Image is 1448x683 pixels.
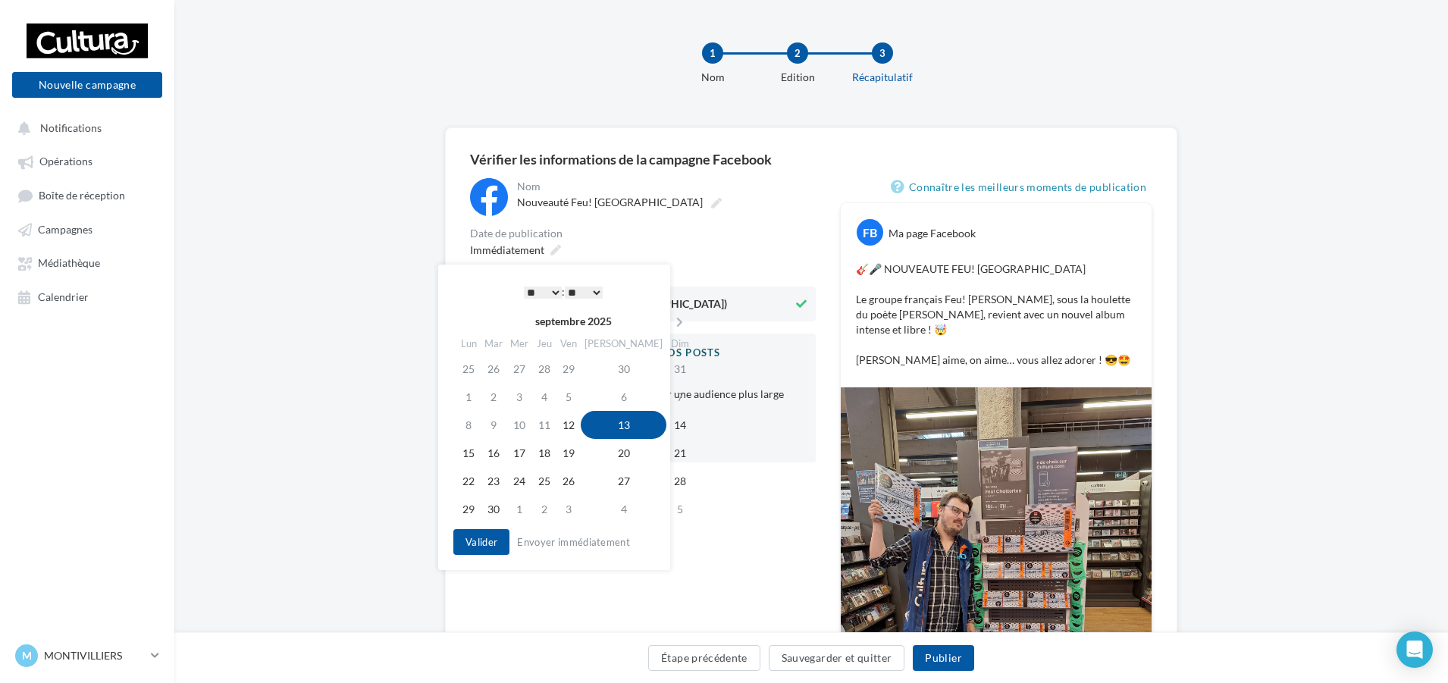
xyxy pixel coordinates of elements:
[9,147,165,174] a: Opérations
[556,383,581,411] td: 5
[9,114,159,141] button: Notifications
[556,467,581,495] td: 26
[556,439,581,467] td: 19
[38,257,100,270] span: Médiathèque
[581,467,666,495] td: 27
[581,333,666,355] th: [PERSON_NAME]
[506,495,532,523] td: 1
[787,42,808,64] div: 2
[749,70,846,85] div: Edition
[581,495,666,523] td: 4
[556,355,581,383] td: 29
[517,196,703,208] span: Nouveauté Feu! [GEOGRAPHIC_DATA]
[532,333,556,355] th: Jeu
[44,648,145,663] p: MONTIVILLIERS
[517,181,813,192] div: Nom
[456,439,481,467] td: 15
[470,243,544,256] span: Immédiatement
[506,411,532,439] td: 10
[39,189,125,202] span: Boîte de réception
[889,226,976,241] div: Ma page Facebook
[506,333,532,355] th: Mer
[581,355,666,383] td: 30
[38,223,92,236] span: Campagnes
[456,467,481,495] td: 22
[481,495,506,523] td: 30
[506,467,532,495] td: 24
[481,439,506,467] td: 16
[532,439,556,467] td: 18
[456,355,481,383] td: 25
[9,283,165,310] a: Calendrier
[872,42,893,64] div: 3
[487,280,640,303] div: :
[481,383,506,411] td: 2
[456,411,481,439] td: 8
[556,411,581,439] td: 12
[666,439,693,467] td: 21
[12,72,162,98] button: Nouvelle campagne
[9,181,165,209] a: Boîte de réception
[666,333,693,355] th: Dim
[532,411,556,439] td: 11
[769,645,905,671] button: Sauvegarder et quitter
[532,467,556,495] td: 25
[857,219,883,246] div: FB
[456,383,481,411] td: 1
[506,355,532,383] td: 27
[666,411,693,439] td: 14
[481,355,506,383] td: 26
[511,533,636,551] button: Envoyer immédiatement
[581,411,666,439] td: 13
[9,249,165,276] a: Médiathèque
[456,495,481,523] td: 29
[456,333,481,355] th: Lun
[702,42,723,64] div: 1
[38,290,89,303] span: Calendrier
[913,645,973,671] button: Publier
[532,495,556,523] td: 2
[666,383,693,411] td: 7
[666,355,693,383] td: 31
[891,178,1152,196] a: Connaître les meilleurs moments de publication
[664,70,761,85] div: Nom
[834,70,931,85] div: Récapitulatif
[12,641,162,670] a: M MONTIVILLIERS
[856,262,1136,368] p: 🎸🎤 NOUVEAUTE FEU! [GEOGRAPHIC_DATA] Le groupe français Feu! [PERSON_NAME], sous la houlette du po...
[581,383,666,411] td: 6
[666,467,693,495] td: 28
[556,495,581,523] td: 3
[481,467,506,495] td: 23
[506,383,532,411] td: 3
[470,152,1152,166] div: Vérifier les informations de la campagne Facebook
[40,121,102,134] span: Notifications
[470,228,816,239] div: Date de publication
[532,355,556,383] td: 28
[481,333,506,355] th: Mar
[506,439,532,467] td: 17
[22,648,32,663] span: M
[9,215,165,243] a: Campagnes
[648,645,760,671] button: Étape précédente
[1396,631,1433,668] div: Open Intercom Messenger
[581,439,666,467] td: 20
[481,310,666,333] th: septembre 2025
[481,411,506,439] td: 9
[39,155,92,168] span: Opérations
[532,383,556,411] td: 4
[666,495,693,523] td: 5
[556,333,581,355] th: Ven
[453,529,509,555] button: Valider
